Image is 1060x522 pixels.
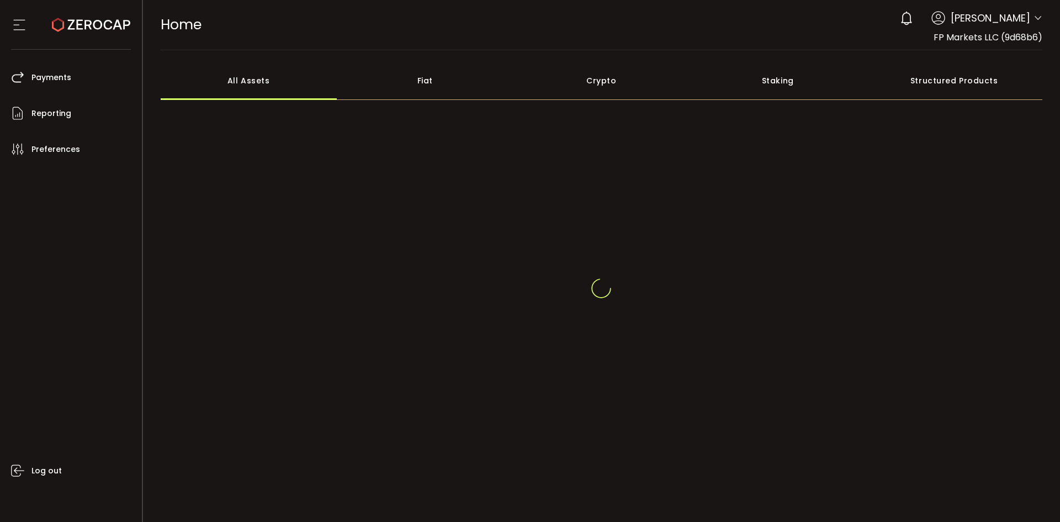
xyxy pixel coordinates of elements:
[866,61,1043,100] div: Structured Products
[951,10,1030,25] span: [PERSON_NAME]
[31,106,71,122] span: Reporting
[934,31,1042,44] span: FP Markets LLC (9d68b6)
[31,141,80,157] span: Preferences
[690,61,866,100] div: Staking
[513,61,690,100] div: Crypto
[161,15,202,34] span: Home
[31,463,62,479] span: Log out
[337,61,513,100] div: Fiat
[161,61,337,100] div: All Assets
[31,70,71,86] span: Payments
